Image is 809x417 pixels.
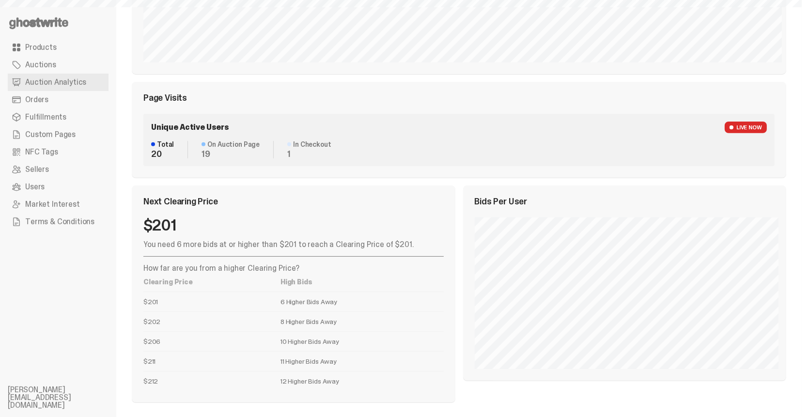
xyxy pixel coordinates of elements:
span: Products [25,44,57,51]
td: $201 [143,292,280,311]
span: Orders [25,96,48,104]
dt: On Auction Page [202,141,260,148]
td: 11 Higher Bids Away [280,351,443,371]
div: $201 [143,217,444,233]
td: 6 Higher Bids Away [280,292,443,311]
span: Sellers [25,166,49,173]
a: Products [8,39,109,56]
span: Terms & Conditions [25,218,94,226]
a: Custom Pages [8,126,109,143]
dd: 19 [202,150,260,158]
span: NFC Tags [25,148,58,156]
li: [PERSON_NAME][EMAIL_ADDRESS][DOMAIN_NAME] [8,386,124,409]
th: Clearing Price [143,272,280,292]
dd: 1 [287,150,331,158]
a: NFC Tags [8,143,109,161]
span: Unique Active Users [151,124,229,131]
th: High Bids [280,272,443,292]
p: You need 6 more bids at or higher than $201 to reach a Clearing Price of $201. [143,241,444,248]
span: Bids Per User [475,197,528,206]
td: 12 Higher Bids Away [280,371,443,391]
a: Sellers [8,161,109,178]
a: Market Interest [8,196,109,213]
td: 10 Higher Bids Away [280,331,443,351]
span: LIVE NOW [725,122,767,133]
span: Next Clearing Price [143,197,218,206]
span: Auctions [25,61,56,69]
a: Auctions [8,56,109,74]
dt: In Checkout [287,141,331,148]
dd: 20 [151,150,174,158]
td: $212 [143,371,280,391]
p: How far are you from a higher Clearing Price? [143,264,444,272]
a: Auction Analytics [8,74,109,91]
td: $211 [143,351,280,371]
td: 8 Higher Bids Away [280,311,443,331]
span: Users [25,183,45,191]
a: Fulfillments [8,108,109,126]
span: Market Interest [25,201,80,208]
a: Users [8,178,109,196]
td: $206 [143,331,280,351]
span: Fulfillments [25,113,66,121]
td: $202 [143,311,280,331]
a: Orders [8,91,109,108]
span: Auction Analytics [25,78,86,86]
dt: Total [151,141,174,148]
span: Custom Pages [25,131,76,139]
span: Page Visits [143,93,187,102]
a: Terms & Conditions [8,213,109,231]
